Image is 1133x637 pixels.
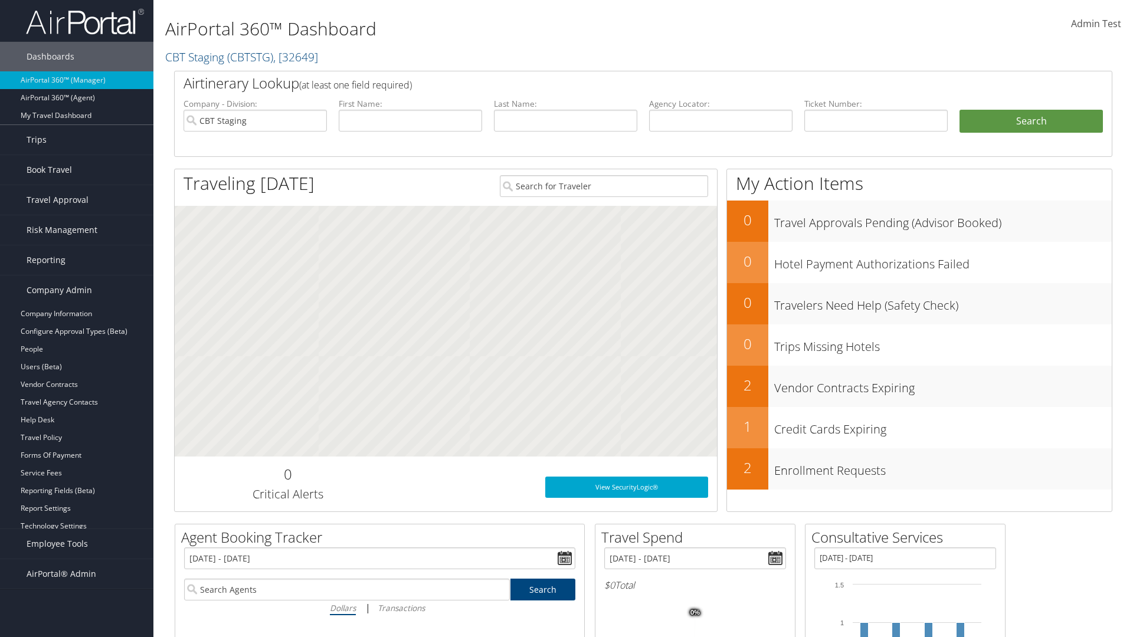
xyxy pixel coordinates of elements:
h1: AirPortal 360™ Dashboard [165,17,803,41]
a: 2Enrollment Requests [727,448,1112,490]
a: 0Travelers Need Help (Safety Check) [727,283,1112,324]
a: 0Hotel Payment Authorizations Failed [727,242,1112,283]
a: CBT Staging [165,49,318,65]
h3: Travel Approvals Pending (Advisor Booked) [774,209,1112,231]
span: Trips [27,125,47,155]
a: 2Vendor Contracts Expiring [727,366,1112,407]
span: $0 [604,579,615,592]
span: Dashboards [27,42,74,71]
h3: Enrollment Requests [774,457,1112,479]
span: Admin Test [1071,17,1121,30]
span: Reporting [27,245,66,275]
a: View SecurityLogic® [545,477,708,498]
h2: Consultative Services [811,527,1005,547]
h3: Travelers Need Help (Safety Check) [774,291,1112,314]
span: Employee Tools [27,529,88,559]
h2: Travel Spend [601,527,795,547]
h2: Airtinerary Lookup [184,73,1025,93]
h2: 0 [727,251,768,271]
h3: Critical Alerts [184,486,392,503]
tspan: 0% [690,609,700,616]
a: Admin Test [1071,6,1121,42]
span: Travel Approval [27,185,89,215]
input: Search Agents [184,579,510,600]
h2: 1 [727,416,768,436]
label: First Name: [339,98,482,110]
a: 1Credit Cards Expiring [727,407,1112,448]
label: Agency Locator: [649,98,793,110]
h2: 0 [727,334,768,354]
h6: Total [604,579,786,592]
a: Search [510,579,576,600]
label: Company - Division: [184,98,327,110]
button: Search [960,110,1103,133]
h2: 0 [727,293,768,313]
label: Ticket Number: [804,98,948,110]
label: Last Name: [494,98,637,110]
span: AirPortal® Admin [27,559,96,589]
span: (at least one field required) [299,78,412,91]
tspan: 1.5 [835,582,844,589]
h3: Hotel Payment Authorizations Failed [774,250,1112,272]
h2: 2 [727,375,768,395]
img: airportal-logo.png [26,8,144,35]
h3: Vendor Contracts Expiring [774,374,1112,396]
span: Risk Management [27,215,97,245]
h2: 0 [727,210,768,230]
h2: Agent Booking Tracker [181,527,584,547]
h1: Traveling [DATE] [184,171,315,196]
h2: 2 [727,458,768,478]
span: ( CBTSTG ) [227,49,273,65]
i: Dollars [330,602,356,613]
h3: Trips Missing Hotels [774,333,1112,355]
h2: 0 [184,464,392,484]
span: Company Admin [27,275,92,305]
i: Transactions [378,602,425,613]
span: , [ 32649 ] [273,49,318,65]
div: | [184,600,575,615]
input: Search for Traveler [500,175,708,197]
tspan: 1 [840,619,844,626]
a: 0Travel Approvals Pending (Advisor Booked) [727,201,1112,242]
h1: My Action Items [727,171,1112,196]
h3: Credit Cards Expiring [774,415,1112,438]
a: 0Trips Missing Hotels [727,324,1112,366]
span: Book Travel [27,155,72,185]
